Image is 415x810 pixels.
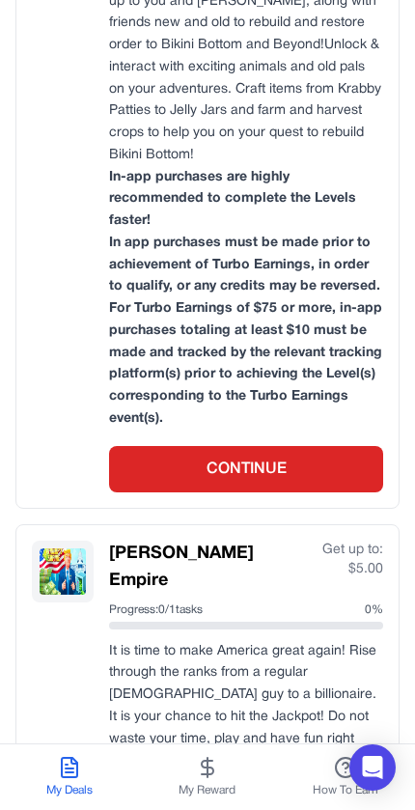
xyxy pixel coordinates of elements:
span: How To Earn [313,783,378,798]
button: CONTINUE [109,446,383,492]
button: How To Earn [277,744,415,810]
strong: In app purchases must be made prior to achievement of Turbo Earnings, in order to qualify, or any... [109,237,382,425]
div: Get up to: $ 5.00 [294,541,383,579]
p: It is time to make America great again! Rise through the ranks from a regular [DEMOGRAPHIC_DATA] ... [109,641,383,773]
strong: In-app purchases are highly recommended to complete the Levels faster! [109,171,356,228]
span: My Deals [46,783,93,798]
button: My Reward [138,744,276,810]
img: Trump's Empire [40,548,86,595]
h3: [PERSON_NAME] Empire [109,541,294,595]
div: Open Intercom Messenger [349,744,396,791]
span: My Reward [179,783,235,798]
span: 0 % [365,602,383,618]
span: Progress: 0 / 1 tasks [109,602,203,618]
